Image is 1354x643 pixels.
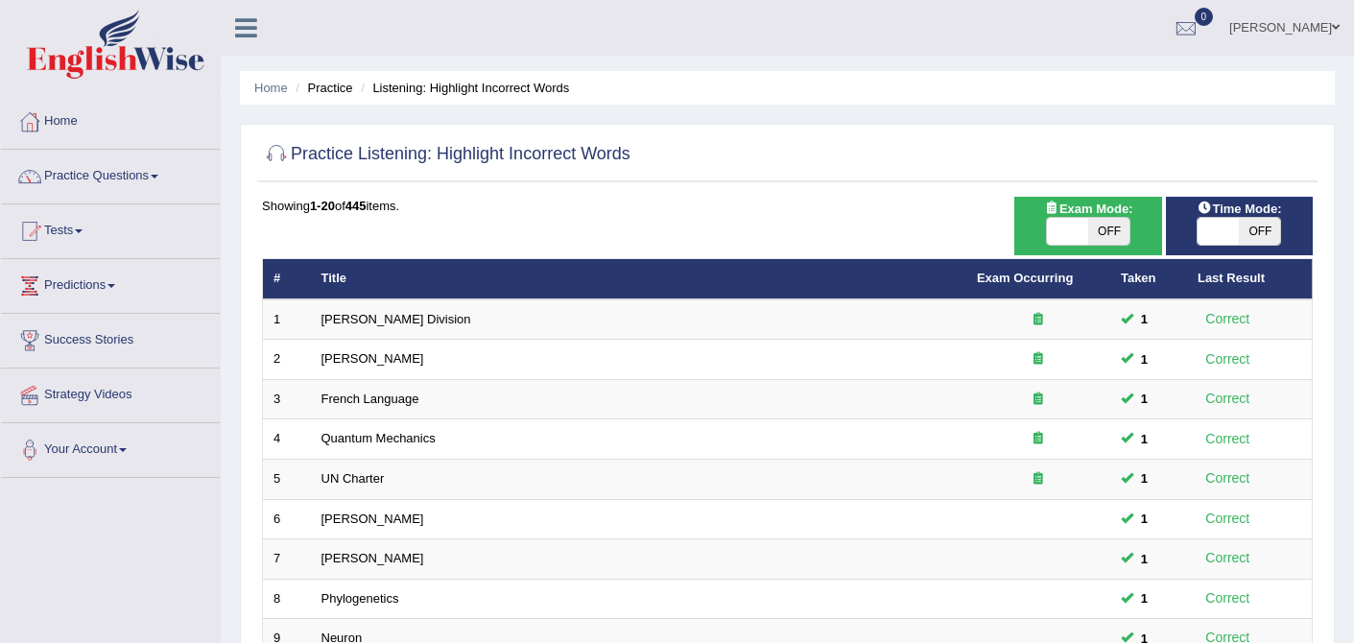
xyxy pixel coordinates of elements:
div: Correct [1198,547,1258,569]
a: Exam Occurring [977,271,1073,285]
div: Show exams occurring in exams [1014,197,1161,255]
a: Strategy Videos [1,369,220,417]
span: OFF [1088,218,1129,245]
div: Correct [1198,308,1258,330]
div: Showing of items. [262,197,1313,215]
b: 1-20 [310,199,335,213]
div: Correct [1198,348,1258,370]
span: You can still take this question [1133,349,1155,369]
a: UN Charter [321,471,385,486]
a: Tests [1,204,220,252]
span: You can still take this question [1133,468,1155,488]
div: Exam occurring question [977,470,1100,488]
a: Success Stories [1,314,220,362]
a: Home [1,95,220,143]
td: 6 [263,499,311,539]
td: 8 [263,579,311,619]
a: [PERSON_NAME] [321,551,424,565]
li: Listening: Highlight Incorrect Words [356,79,569,97]
b: 445 [345,199,367,213]
span: OFF [1239,218,1280,245]
a: Phylogenetics [321,591,399,606]
div: Correct [1198,508,1258,530]
h2: Practice Listening: Highlight Incorrect Words [262,140,630,169]
li: Practice [291,79,352,97]
div: Correct [1198,428,1258,450]
span: You can still take this question [1133,509,1155,529]
th: Taken [1110,259,1187,299]
th: Last Result [1187,259,1313,299]
a: French Language [321,392,419,406]
a: Home [254,81,288,95]
td: 4 [263,419,311,460]
td: 7 [263,539,311,580]
div: Exam occurring question [977,391,1100,409]
span: You can still take this question [1133,588,1155,608]
th: Title [311,259,966,299]
a: [PERSON_NAME] [321,512,424,526]
span: Exam Mode: [1036,199,1140,219]
span: You can still take this question [1133,309,1155,329]
span: You can still take this question [1133,549,1155,569]
div: Exam occurring question [977,350,1100,369]
span: 0 [1195,8,1214,26]
a: [PERSON_NAME] Division [321,312,471,326]
a: Predictions [1,259,220,307]
a: Quantum Mechanics [321,431,436,445]
div: Exam occurring question [977,430,1100,448]
a: [PERSON_NAME] [321,351,424,366]
div: Correct [1198,467,1258,489]
th: # [263,259,311,299]
td: 1 [263,299,311,340]
td: 3 [263,379,311,419]
a: Practice Questions [1,150,220,198]
td: 5 [263,460,311,500]
td: 2 [263,340,311,380]
span: Time Mode: [1189,199,1289,219]
div: Correct [1198,587,1258,609]
span: You can still take this question [1133,429,1155,449]
div: Exam occurring question [977,311,1100,329]
a: Your Account [1,423,220,471]
span: You can still take this question [1133,389,1155,409]
div: Correct [1198,388,1258,410]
